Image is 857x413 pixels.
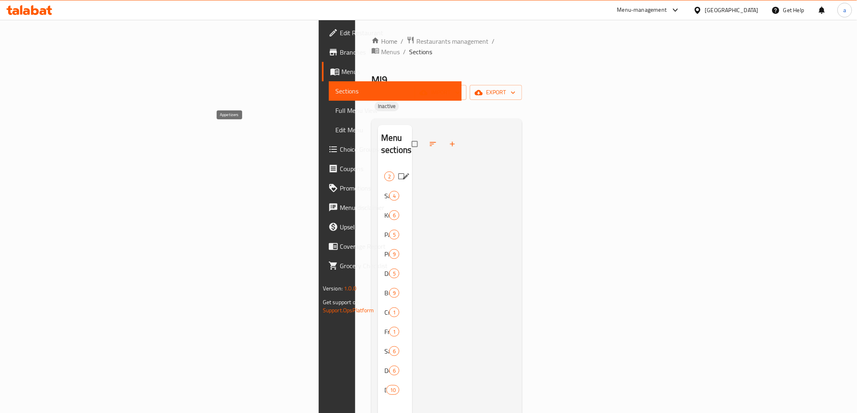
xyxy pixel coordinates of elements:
[323,297,360,307] span: Get support on:
[389,230,399,239] div: items
[390,212,399,219] span: 6
[378,322,412,341] div: French Fries1
[390,192,399,200] span: 4
[389,210,399,220] div: items
[340,203,455,212] span: Menu disclaimer
[384,385,386,395] span: Drinks
[378,186,412,205] div: Sandwiches4
[378,361,412,380] div: Desserts6
[390,289,399,297] span: 9
[322,159,462,178] a: Coupons
[340,28,455,38] span: Edit Restaurant
[387,386,399,394] span: 10
[384,327,389,337] span: French Fries
[421,87,460,97] span: import
[329,101,462,120] a: Full Menu View
[340,183,455,193] span: Promotions
[390,347,399,355] span: 6
[335,106,455,115] span: Full Menu View
[407,136,424,152] span: Select all sections
[335,125,455,135] span: Edit Menu
[384,172,394,181] div: items
[389,288,399,298] div: items
[843,6,846,15] span: a
[322,23,462,42] a: Edit Restaurant
[415,85,467,100] button: import
[384,366,389,375] span: Desserts
[390,270,399,277] span: 5
[329,120,462,140] a: Edit Menu
[390,367,399,375] span: 6
[385,173,394,180] span: 2
[341,67,455,76] span: Menus
[384,191,389,201] span: Sandwiches
[390,231,399,239] span: 5
[384,346,389,356] span: Salads
[378,303,412,322] div: Crispy1
[322,178,462,198] a: Promotions
[323,305,374,316] a: Support.OpsPlatform
[384,249,389,259] span: Pizza
[344,283,356,294] span: 1.0.0
[617,5,667,15] div: Menu-management
[389,307,399,317] div: items
[389,269,399,278] div: items
[390,328,399,336] span: 1
[386,385,399,395] div: items
[384,269,389,278] span: Dishes
[389,327,399,337] div: items
[322,256,462,275] a: Grocery Checklist
[322,237,462,256] a: Coverage Report
[340,261,455,271] span: Grocery Checklist
[340,222,455,232] span: Upsell
[322,140,462,159] a: Choice Groups
[384,307,389,317] span: Crispy
[323,283,343,294] span: Version:
[340,164,455,174] span: Coupons
[340,144,455,154] span: Choice Groups
[378,264,412,283] div: Dishes5
[378,380,412,400] div: Drinks10
[378,163,412,403] nav: Menu sections
[340,241,455,251] span: Coverage Report
[322,42,462,62] a: Branches
[378,205,412,225] div: Kurdish6
[390,309,399,316] span: 1
[384,288,389,298] span: Burger
[443,135,463,153] button: Add section
[424,135,443,153] span: Sort sections
[476,87,516,97] span: export
[378,225,412,244] div: Pasta5
[389,346,399,356] div: items
[384,210,389,220] span: Kurdish
[378,341,412,361] div: Salads6
[340,47,455,57] span: Branches
[705,6,759,15] div: [GEOGRAPHIC_DATA]
[389,249,399,259] div: items
[329,81,462,101] a: Sections
[390,250,399,258] span: 9
[322,217,462,237] a: Upsell
[378,283,412,303] div: Burger9
[378,167,412,186] div: 2edit
[322,198,462,217] a: Menu disclaimer
[389,366,399,375] div: items
[384,230,389,239] span: Pasta
[322,62,462,81] a: Menus
[335,86,455,96] span: Sections
[378,244,412,264] div: Pizza9
[492,36,495,46] li: /
[470,85,522,100] button: export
